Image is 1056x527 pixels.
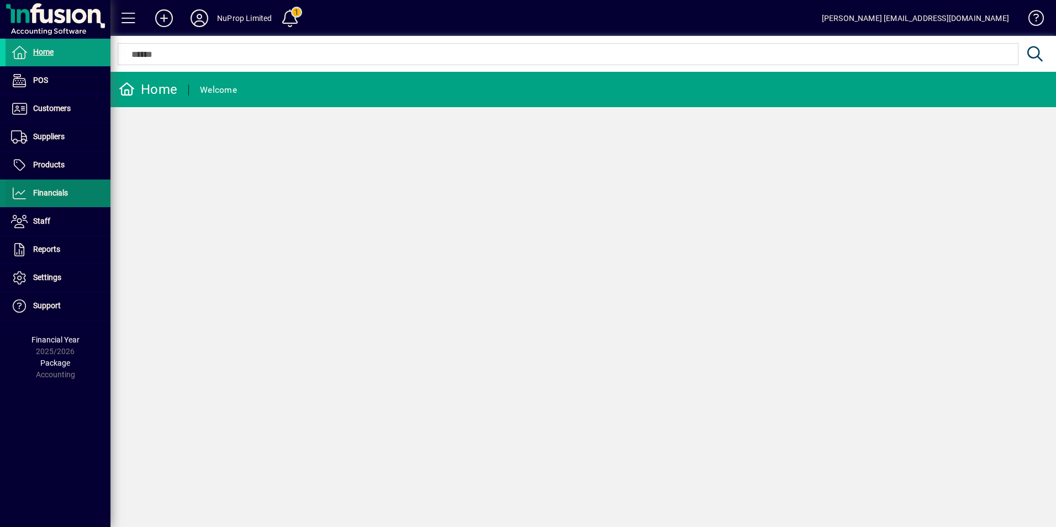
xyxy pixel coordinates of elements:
span: Suppliers [33,132,65,141]
span: Support [33,301,61,310]
span: Products [33,160,65,169]
a: Products [6,151,110,179]
a: Financials [6,180,110,207]
a: Reports [6,236,110,263]
a: Staff [6,208,110,235]
button: Add [146,8,182,28]
a: Suppliers [6,123,110,151]
div: NuProp Limited [217,9,272,27]
a: Support [6,292,110,320]
span: Customers [33,104,71,113]
a: POS [6,67,110,94]
span: POS [33,76,48,85]
span: Reports [33,245,60,254]
a: Settings [6,264,110,292]
a: Knowledge Base [1020,2,1042,38]
span: Settings [33,273,61,282]
span: Financial Year [31,335,80,344]
div: Home [119,81,177,98]
div: Welcome [200,81,237,99]
button: Profile [182,8,217,28]
span: Financials [33,188,68,197]
span: Package [40,359,70,367]
div: [PERSON_NAME] [EMAIL_ADDRESS][DOMAIN_NAME] [822,9,1009,27]
a: Customers [6,95,110,123]
span: Home [33,48,54,56]
span: Staff [33,217,50,225]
